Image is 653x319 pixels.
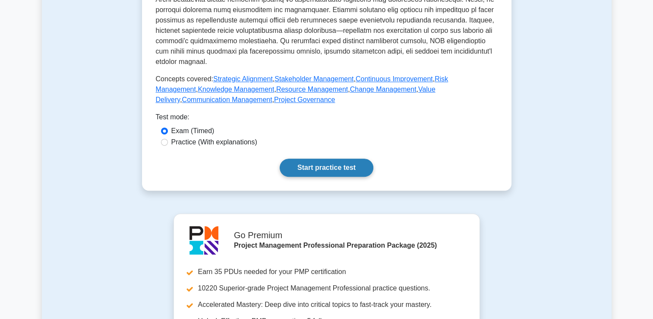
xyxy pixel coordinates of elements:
a: Communication Management [182,96,272,103]
p: Concepts covered: , , , , , , , , , [156,74,498,105]
div: Test mode: [156,112,498,126]
a: Project Governance [274,96,335,103]
a: Change Management [350,86,416,93]
a: Stakeholder Management [274,75,353,83]
label: Exam (Timed) [171,126,215,136]
a: Continuous Improvement [356,75,433,83]
a: Risk Management [156,75,448,93]
a: Strategic Alignment [213,75,273,83]
a: Knowledge Management [198,86,274,93]
label: Practice (With explanations) [171,137,257,147]
a: Resource Management [276,86,348,93]
a: Start practice test [280,159,373,177]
